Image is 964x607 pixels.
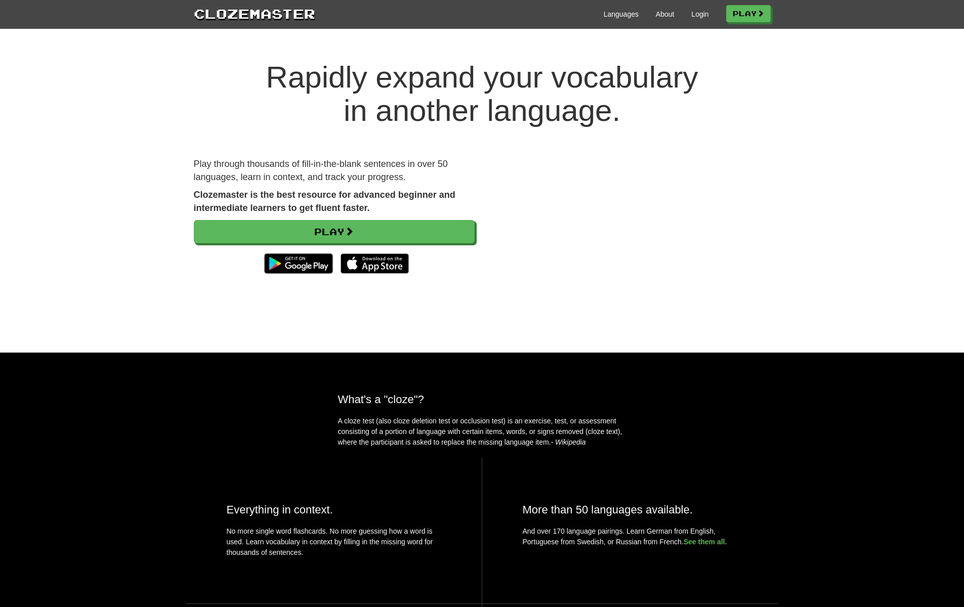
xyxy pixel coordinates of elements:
[194,190,455,213] strong: Clozemaster is the best resource for advanced beginner and intermediate learners to get fluent fa...
[604,9,639,19] a: Languages
[341,253,409,274] img: Download_on_the_App_Store_Badge_US-UK_135x40-25178aeef6eb6b83b96f5f2d004eda3bffbb37122de64afbaef7...
[194,4,315,23] a: Clozemaster
[656,9,675,19] a: About
[194,158,475,184] p: Play through thousands of fill-in-the-blank sentences in over 50 languages, learn in context, and...
[684,538,727,546] a: See them all.
[523,503,738,516] h2: More than 50 languages available.
[691,9,708,19] a: Login
[227,503,441,516] h2: Everything in context.
[194,220,475,243] a: Play
[227,526,441,563] p: No more single word flashcards. No more guessing how a word is used. Learn vocabulary in context ...
[259,248,338,279] img: Get it on Google Play
[726,5,771,22] a: Play
[338,393,626,406] h2: What's a "cloze"?
[523,526,738,547] p: And over 170 language pairings. Learn German from English, Portuguese from Swedish, or Russian fr...
[338,416,626,448] p: A cloze test (also cloze deletion test or occlusion test) is an exercise, test, or assessment con...
[551,438,586,446] em: - Wikipedia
